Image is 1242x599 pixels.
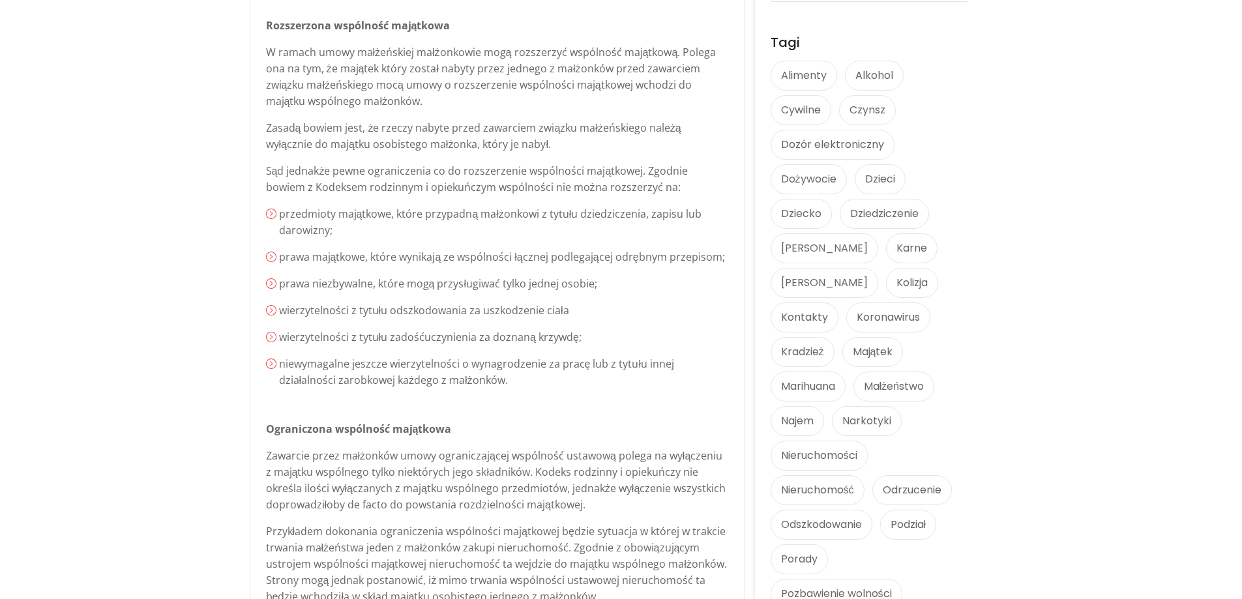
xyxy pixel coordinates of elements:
a: Dziecko [771,199,832,229]
a: [PERSON_NAME] [771,268,878,298]
p: prawa niezbywalne, które mogą przysługiwać tylko jednej osobie; [279,276,729,292]
a: Kontakty [771,302,838,332]
a: Alkohol [845,61,904,91]
a: Porady [771,544,828,574]
p: prawa majątkowe, które wynikają ze wspólności łącznej podlegającej odrębnym przepisom; [279,249,729,265]
a: Dziedziczenie [840,199,929,229]
a: Małżeństwo [853,372,934,402]
h4: Tagi [771,35,968,50]
a: Dożywocie [771,164,847,194]
a: Cywilne [771,95,831,125]
a: Najem [771,406,824,436]
a: Dzieci [855,164,906,194]
a: [PERSON_NAME] [771,233,878,263]
a: Alimenty [771,61,837,91]
a: Kolizja [886,268,938,298]
a: Podział [880,510,937,540]
a: Odrzucenie [872,475,952,505]
p: Zasadą bowiem jest, że rzeczy nabyte przed zawarciem związku małżeńskiego należą wyłącznie do maj... [266,120,729,153]
a: Nieruchomość [771,475,865,505]
p: niewymagalne jeszcze wierzytelności o wynagrodzenie za pracę lub z tytułu innej działalności zaro... [279,356,729,388]
strong: Rozszerzona wspólność majątkowa [266,18,451,33]
a: Kradzież [771,337,835,367]
p: wierzytelności z tytułu odszkodowania za uszkodzenie ciała [279,302,729,319]
a: Nieruchomości [771,441,868,471]
p: W ramach umowy małżeńskiej małżonkowie mogą rozszerzyć wspólność majątkową. Polega ona na tym, że... [266,44,729,110]
a: Czynsz [839,95,896,125]
a: Karne [886,233,938,263]
a: Narkotyki [832,406,902,436]
a: Dozór elektroniczny [771,130,895,160]
p: przedmioty majątkowe, które przypadną małżonkowi z tytułu dziedziczenia, zapisu lub darowizny; [279,206,729,239]
p: Sąd jednakże pewne ograniczenia co do rozszerzenie wspólności majątkowej. Zgodnie bowiem z Kodeks... [266,163,729,196]
strong: Ograniczona wspólność majątkowa [266,422,452,436]
a: Majątek [842,337,904,367]
a: Koronawirus [846,302,930,332]
a: Odszkodowanie [771,510,872,540]
p: Zawarcie przez małżonków umowy ograniczającej wspólność ustawową polega na wyłączeniu z majątku w... [266,448,729,513]
p: wierzytelności z tytułu zadośćuczynienia za doznaną krzywdę; [279,329,729,345]
a: Marihuana [771,372,846,402]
